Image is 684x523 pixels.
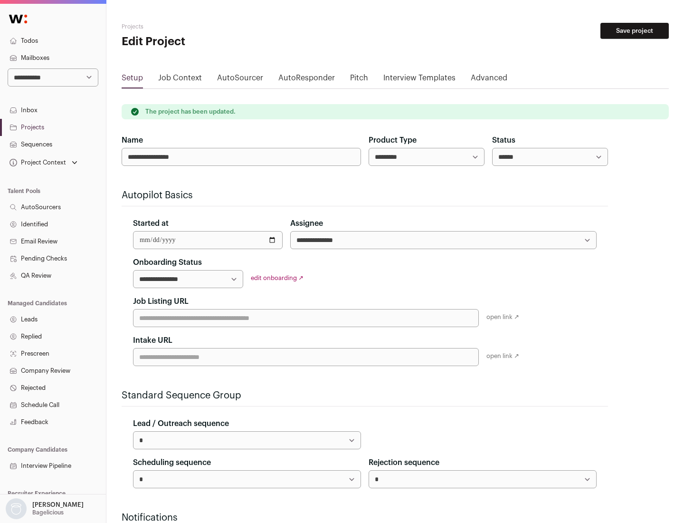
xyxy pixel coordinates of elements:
p: [PERSON_NAME] [32,501,84,509]
label: Scheduling sequence [133,457,211,468]
img: Wellfound [4,10,32,29]
button: Save project [600,23,669,39]
a: Job Context [158,72,202,87]
label: Onboarding Status [133,257,202,268]
a: Interview Templates [383,72,456,87]
a: Advanced [471,72,507,87]
label: Name [122,135,143,146]
p: The project has been updated. [145,108,236,116]
h1: Edit Project [122,34,304,49]
label: Status [492,135,515,146]
img: nopic.png [6,498,27,519]
label: Rejection sequence [369,457,439,468]
label: Product Type [369,135,417,146]
h2: Standard Sequence Group [122,389,608,402]
a: Setup [122,72,143,87]
a: AutoResponder [278,72,335,87]
a: Pitch [350,72,368,87]
a: edit onboarding ↗ [251,275,304,281]
div: Project Context [8,159,66,166]
label: Intake URL [133,335,172,346]
button: Open dropdown [4,498,85,519]
h2: Autopilot Basics [122,189,608,202]
label: Lead / Outreach sequence [133,418,229,429]
a: AutoSourcer [217,72,263,87]
label: Started at [133,218,169,229]
label: Assignee [290,218,323,229]
label: Job Listing URL [133,296,189,307]
p: Bagelicious [32,509,64,516]
button: Open dropdown [8,156,79,169]
h2: Projects [122,23,304,30]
